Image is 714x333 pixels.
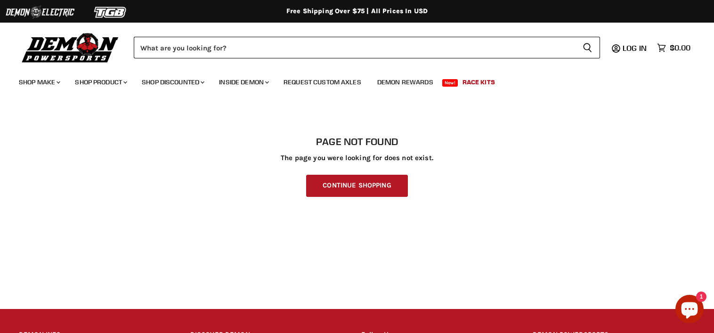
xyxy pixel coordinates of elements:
[575,37,600,58] button: Search
[12,73,66,92] a: Shop Make
[623,43,647,53] span: Log in
[276,73,368,92] a: Request Custom Axles
[12,69,688,92] ul: Main menu
[75,3,146,21] img: TGB Logo 2
[134,37,575,58] input: Search
[19,136,695,147] h1: Page not found
[442,79,458,87] span: New!
[19,31,122,64] img: Demon Powersports
[135,73,210,92] a: Shop Discounted
[68,73,133,92] a: Shop Product
[134,37,600,58] form: Product
[670,43,690,52] span: $0.00
[652,41,695,55] a: $0.00
[370,73,440,92] a: Demon Rewards
[212,73,275,92] a: Inside Demon
[618,44,652,52] a: Log in
[19,154,695,162] p: The page you were looking for does not exist.
[673,295,706,325] inbox-online-store-chat: Shopify online store chat
[306,175,407,197] a: Continue Shopping
[455,73,502,92] a: Race Kits
[5,3,75,21] img: Demon Electric Logo 2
